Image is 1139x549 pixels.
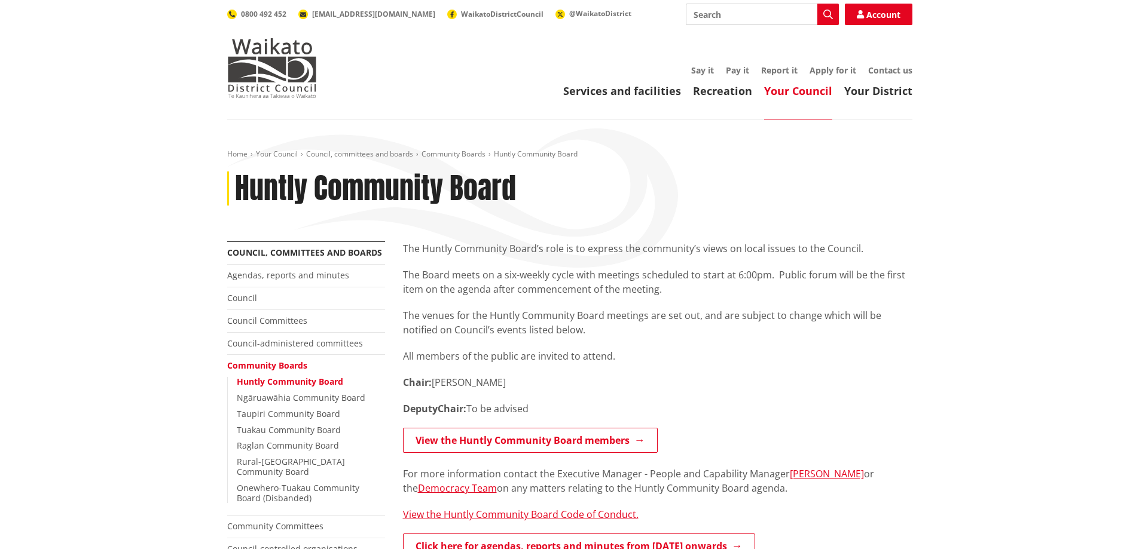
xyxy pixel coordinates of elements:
span: WaikatoDistrictCouncil [461,9,543,19]
a: Raglan Community Board [237,440,339,451]
a: Home [227,149,248,159]
a: Council-administered committees [227,338,363,349]
a: @WaikatoDistrict [555,8,631,19]
a: Account [845,4,912,25]
a: Tuakau Community Board [237,424,341,435]
a: Say it [691,65,714,76]
a: WaikatoDistrictCouncil [447,9,543,19]
img: Waikato District Council - Te Kaunihera aa Takiwaa o Waikato [227,38,317,98]
nav: breadcrumb [227,149,912,160]
a: Ngāruawāhia Community Board [237,392,365,403]
a: Report it [761,65,798,76]
strong: Deputy [403,402,438,415]
a: Huntly Community Board [237,376,343,387]
a: Rural-[GEOGRAPHIC_DATA] Community Board [237,456,345,477]
a: Apply for it [810,65,856,76]
a: Contact us [868,65,912,76]
a: Community Committees [227,520,323,532]
a: 0800 492 452 [227,9,286,19]
a: Pay it [726,65,749,76]
a: [PERSON_NAME] [790,467,864,480]
a: Agendas, reports and minutes [227,269,349,281]
p: The Board meets on a six-weekly cycle with meetings scheduled to start at 6:00pm. Public forum wi... [403,268,912,296]
a: Onewhero-Tuakau Community Board (Disbanded) [237,482,359,504]
p: The Huntly Community Board’s role is to express the community’s views on local issues to the Coun... [403,241,912,256]
a: Your Council [256,149,298,159]
span: Huntly Community Board [494,149,578,159]
h1: Huntly Community Board [235,171,516,206]
a: Council [227,292,257,303]
a: Council, committees and boards [306,149,413,159]
a: Democracy Team [418,481,497,495]
strong: Chair: [403,376,432,389]
a: Services and facilities [563,84,681,98]
a: Community Boards [227,360,307,371]
a: Recreation [693,84,752,98]
p: [PERSON_NAME] [403,375,912,389]
a: Council, committees and boards [227,247,382,258]
p: For more information contact the Executive Manager - People and Capability Manager or the on any ... [403,467,912,495]
span: 0800 492 452 [241,9,286,19]
span: @WaikatoDistrict [569,8,631,19]
strong: Chair: [438,402,466,415]
a: [EMAIL_ADDRESS][DOMAIN_NAME] [298,9,435,19]
a: Community Boards [422,149,485,159]
a: Your Council [764,84,832,98]
p: The venues for the Huntly Community Board meetings are set out, and are subject to change which w... [403,308,912,337]
span: [EMAIL_ADDRESS][DOMAIN_NAME] [312,9,435,19]
a: Council Committees [227,315,307,326]
a: Your District [844,84,912,98]
p: To be advised [403,401,912,416]
a: View the Huntly Community Board Code of Conduct. [403,508,639,521]
a: Taupiri Community Board [237,408,340,419]
p: All members of the public are invited to attend. [403,349,912,363]
a: View the Huntly Community Board members [403,428,658,453]
input: Search input [686,4,839,25]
